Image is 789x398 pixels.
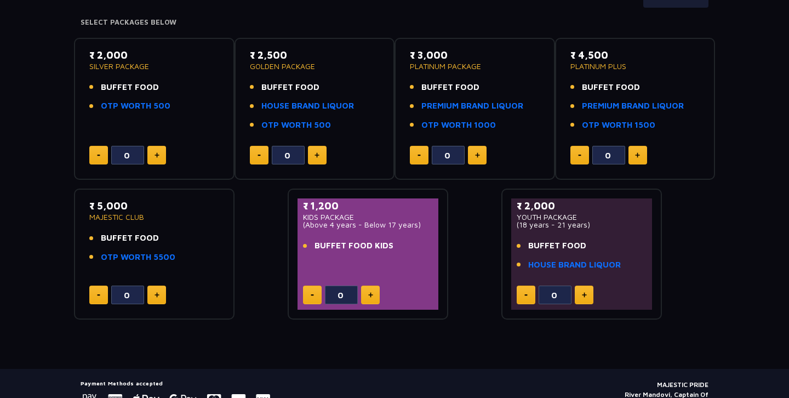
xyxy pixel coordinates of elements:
img: minus [418,155,421,156]
img: plus [635,152,640,158]
a: OTP WORTH 5500 [101,251,175,264]
a: OTP WORTH 1500 [582,119,655,132]
p: MAJESTIC CLUB [89,213,219,221]
a: OTP WORTH 500 [101,100,170,112]
img: plus [315,152,319,158]
img: plus [368,292,373,298]
span: BUFFET FOOD KIDS [315,240,393,252]
span: BUFFET FOOD [528,240,586,252]
span: BUFFET FOOD [421,81,479,94]
a: HOUSE BRAND LIQUOR [261,100,354,112]
span: BUFFET FOOD [101,232,159,245]
p: ₹ 2,000 [517,198,647,213]
p: ₹ 5,000 [89,198,219,213]
p: ₹ 2,500 [250,48,380,62]
p: (Above 4 years - Below 17 years) [303,221,433,229]
a: OTP WORTH 500 [261,119,331,132]
p: PLATINUM PLUS [570,62,700,70]
p: KIDS PACKAGE [303,213,433,221]
p: YOUTH PACKAGE [517,213,647,221]
a: HOUSE BRAND LIQUOR [528,259,621,271]
img: plus [155,152,159,158]
p: ₹ 2,000 [89,48,219,62]
img: minus [311,294,314,296]
span: BUFFET FOOD [582,81,640,94]
img: minus [578,155,581,156]
p: (18 years - 21 years) [517,221,647,229]
a: OTP WORTH 1000 [421,119,496,132]
p: ₹ 3,000 [410,48,540,62]
p: GOLDEN PACKAGE [250,62,380,70]
img: plus [582,292,587,298]
p: PLATINUM PACKAGE [410,62,540,70]
img: minus [258,155,261,156]
img: minus [97,294,100,296]
img: plus [155,292,159,298]
span: BUFFET FOOD [101,81,159,94]
span: BUFFET FOOD [261,81,319,94]
p: ₹ 1,200 [303,198,433,213]
img: minus [97,155,100,156]
p: SILVER PACKAGE [89,62,219,70]
h4: Select Packages Below [81,18,708,27]
p: ₹ 4,500 [570,48,700,62]
img: plus [475,152,480,158]
h5: Payment Methods accepted [81,380,270,386]
a: PREMIUM BRAND LIQUOR [421,100,523,112]
a: PREMIUM BRAND LIQUOR [582,100,684,112]
img: minus [524,294,528,296]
